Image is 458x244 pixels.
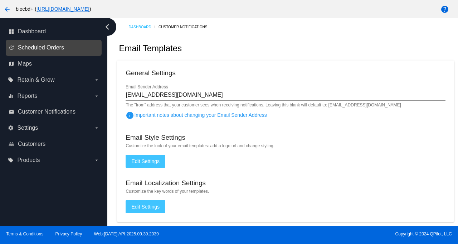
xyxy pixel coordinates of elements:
a: map Maps [9,58,99,70]
h3: Email Localization Settings [126,179,206,187]
i: arrow_drop_down [94,93,99,99]
button: Important notes about changing your Email Sender Address [126,108,140,122]
button: Edit Settings [126,155,165,168]
span: Edit Settings [131,158,160,164]
i: arrow_drop_down [94,157,99,163]
i: arrow_drop_down [94,77,99,83]
h3: Email Style Settings [126,134,185,142]
span: Copyright © 2024 QPilot, LLC [235,231,452,236]
a: Web:[DATE] API:2025.09.30.2039 [94,231,159,236]
i: dashboard [9,29,14,34]
i: equalizer [8,93,14,99]
a: update Scheduled Orders [9,42,99,53]
mat-hint: Customize the key words of your templates. [126,189,445,194]
span: Customer Notifications [18,109,75,115]
span: Important notes about changing your Email Sender Address [126,112,267,118]
i: arrow_drop_down [94,125,99,131]
a: email Customer Notifications [9,106,99,118]
mat-icon: help [440,5,449,14]
a: Customer Notifications [159,21,214,33]
span: Maps [18,61,32,67]
mat-icon: arrow_back [3,5,11,14]
a: people_outline Customers [9,138,99,150]
a: Dashboard [128,21,159,33]
span: Products [17,157,40,163]
input: Email Sender Address [126,92,445,98]
span: Settings [17,125,38,131]
i: people_outline [9,141,14,147]
i: map [9,61,14,67]
span: Retain & Grow [17,77,54,83]
a: Terms & Conditions [6,231,43,236]
mat-hint: Customize the look of your email templates: add a logo url and change styling. [126,143,445,148]
mat-icon: info [126,111,134,120]
i: settings [8,125,14,131]
span: Customers [18,141,45,147]
h2: Email Templates [119,43,182,53]
i: local_offer [8,157,14,163]
button: Edit Settings [126,200,165,213]
span: Scheduled Orders [18,44,64,51]
i: chevron_left [102,21,113,33]
h3: General Settings [126,69,175,77]
span: Reports [17,93,37,99]
i: update [9,45,14,51]
mat-hint: The "from" address that your customer sees when receiving notifications. Leaving this blank will ... [126,103,401,108]
span: Edit Settings [131,204,160,210]
span: Dashboard [18,28,46,35]
span: biocbd+ ( ) [16,6,91,12]
i: email [9,109,14,115]
a: Privacy Policy [55,231,82,236]
a: dashboard Dashboard [9,26,99,37]
i: local_offer [8,77,14,83]
a: [URL][DOMAIN_NAME] [36,6,89,12]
